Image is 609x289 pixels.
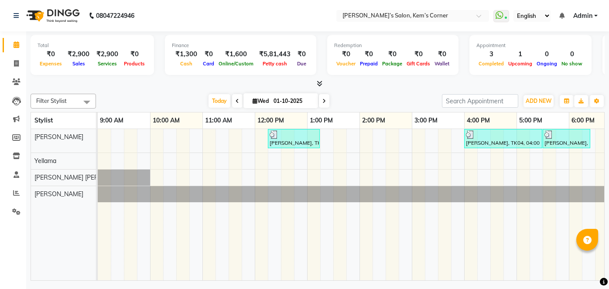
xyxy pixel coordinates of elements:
[96,61,119,67] span: Services
[70,61,87,67] span: Sales
[34,173,134,181] span: [PERSON_NAME] [PERSON_NAME]
[250,98,271,104] span: Wed
[380,49,404,59] div: ₹0
[465,130,541,147] div: [PERSON_NAME], TK04, 04:00 PM-05:30 PM, touchup
[506,61,534,67] span: Upcoming
[517,114,544,127] a: 5:00 PM
[201,61,216,67] span: Card
[203,114,234,127] a: 11:00 AM
[64,49,93,59] div: ₹2,900
[38,49,64,59] div: ₹0
[544,130,589,147] div: [PERSON_NAME], TK03, 05:30 PM-06:25 PM, Haircut - [DEMOGRAPHIC_DATA] Hair Cut ([PERSON_NAME])
[534,49,559,59] div: 0
[534,61,559,67] span: Ongoing
[172,42,309,49] div: Finance
[476,61,506,67] span: Completed
[559,61,585,67] span: No show
[334,49,358,59] div: ₹0
[255,114,286,127] a: 12:00 PM
[38,61,64,67] span: Expenses
[151,114,182,127] a: 10:00 AM
[178,61,195,67] span: Cash
[34,157,56,165] span: Yellama
[34,133,83,141] span: [PERSON_NAME]
[269,130,319,147] div: [PERSON_NAME], TK02, 12:15 PM-01:15 PM, Hairwash with blowdry - Above Shoulder
[34,116,53,124] span: Stylist
[209,94,230,108] span: Today
[358,49,380,59] div: ₹0
[412,114,440,127] a: 3:00 PM
[573,11,592,20] span: Admin
[295,61,308,67] span: Due
[256,49,294,59] div: ₹5,81,443
[526,98,551,104] span: ADD NEW
[476,42,585,49] div: Appointment
[294,49,309,59] div: ₹0
[404,61,432,67] span: Gift Cards
[572,254,600,280] iframe: chat widget
[523,95,554,107] button: ADD NEW
[380,61,404,67] span: Package
[334,42,452,49] div: Redemption
[442,94,518,108] input: Search Appointment
[569,114,597,127] a: 6:00 PM
[559,49,585,59] div: 0
[308,114,335,127] a: 1:00 PM
[36,97,67,104] span: Filter Stylist
[271,95,315,108] input: 2025-10-01
[432,61,452,67] span: Wallet
[476,49,506,59] div: 3
[216,61,256,67] span: Online/Custom
[260,61,289,67] span: Petty cash
[404,49,432,59] div: ₹0
[465,114,492,127] a: 4:00 PM
[360,114,387,127] a: 2:00 PM
[22,3,82,28] img: logo
[358,61,380,67] span: Prepaid
[122,61,147,67] span: Products
[122,49,147,59] div: ₹0
[34,190,83,198] span: [PERSON_NAME]
[98,114,126,127] a: 9:00 AM
[172,49,201,59] div: ₹1,300
[38,42,147,49] div: Total
[96,3,134,28] b: 08047224946
[93,49,122,59] div: ₹2,900
[201,49,216,59] div: ₹0
[216,49,256,59] div: ₹1,600
[432,49,452,59] div: ₹0
[506,49,534,59] div: 1
[334,61,358,67] span: Voucher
